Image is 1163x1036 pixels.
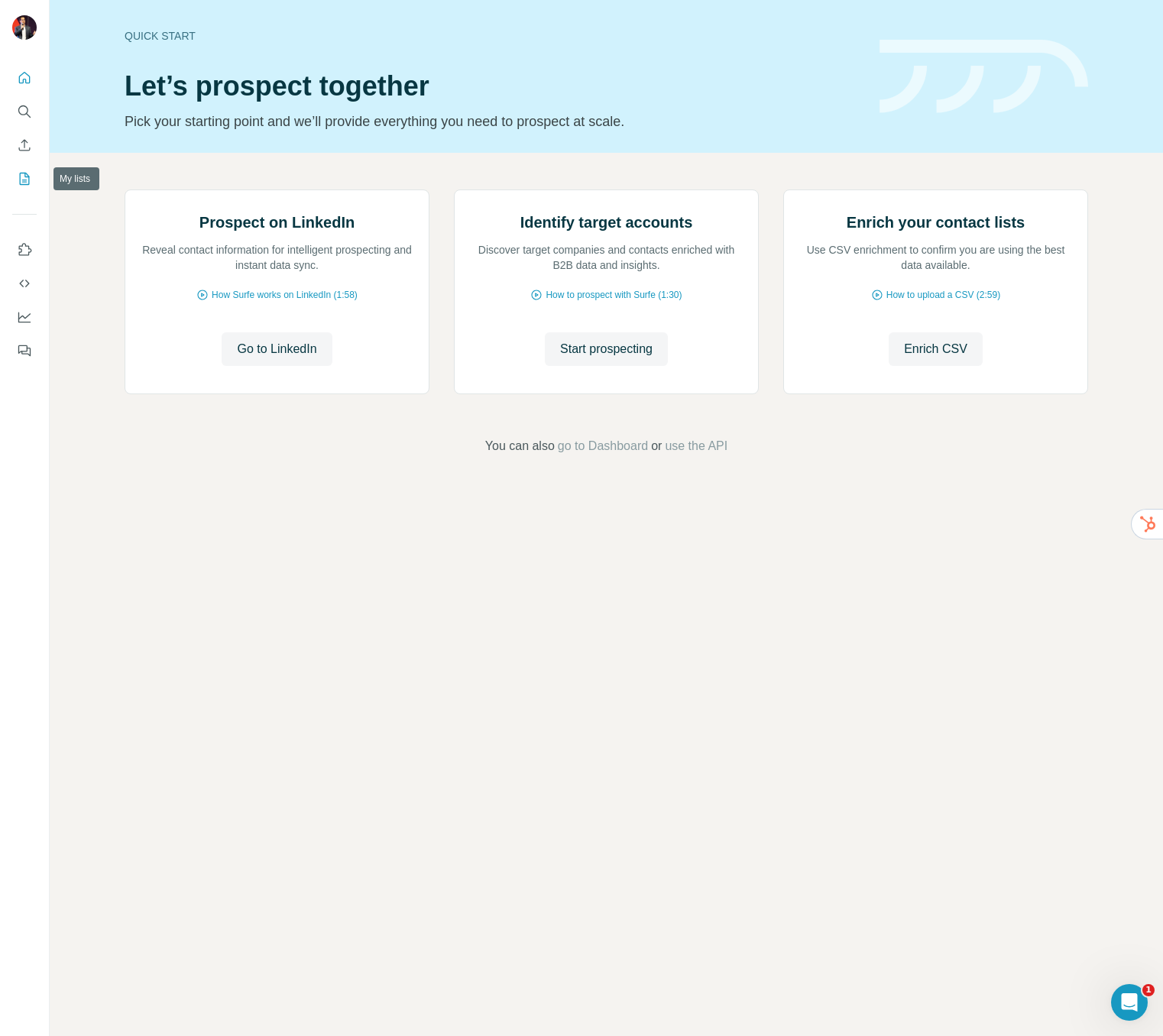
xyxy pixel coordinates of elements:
[12,337,37,364] button: Feedback
[12,15,37,40] img: Avatar
[1111,984,1148,1021] iframe: Intercom live chat
[470,242,743,273] p: Discover target companies and contacts enriched with B2B data and insights.
[520,212,693,233] h2: Identify target accounts
[12,270,37,297] button: Use Surfe API
[546,288,682,302] span: How to prospect with Surfe (1:30)
[222,332,332,366] button: Go to LinkedIn
[886,288,1000,302] span: How to upload a CSV (2:59)
[560,340,653,358] span: Start prospecting
[847,212,1025,233] h2: Enrich your contact lists
[665,437,727,455] button: use the API
[125,71,861,102] h1: Let’s prospect together
[212,288,358,302] span: How Surfe works on LinkedIn (1:58)
[12,303,37,331] button: Dashboard
[799,242,1072,273] p: Use CSV enrichment to confirm you are using the best data available.
[12,64,37,92] button: Quick start
[904,340,967,358] span: Enrich CSV
[237,340,316,358] span: Go to LinkedIn
[651,437,662,455] span: or
[1142,984,1155,996] span: 1
[12,165,37,193] button: My lists
[125,111,861,132] p: Pick your starting point and we’ll provide everything you need to prospect at scale.
[485,437,555,455] span: You can also
[12,98,37,125] button: Search
[545,332,668,366] button: Start prospecting
[12,236,37,264] button: Use Surfe on LinkedIn
[558,437,648,455] button: go to Dashboard
[199,212,355,233] h2: Prospect on LinkedIn
[12,131,37,159] button: Enrich CSV
[880,40,1088,114] img: banner
[889,332,983,366] button: Enrich CSV
[141,242,413,273] p: Reveal contact information for intelligent prospecting and instant data sync.
[125,28,861,44] div: Quick start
